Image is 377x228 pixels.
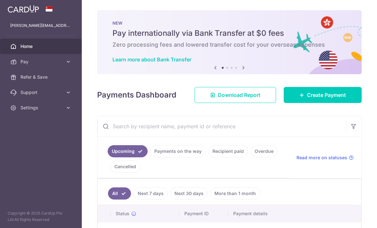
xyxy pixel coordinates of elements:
[20,74,63,80] span: Refer & Save
[228,205,371,222] th: Payment details
[20,43,63,50] span: Home
[134,187,168,200] a: Next 7 days
[108,187,131,200] a: All
[170,187,208,200] a: Next 30 days
[97,10,362,74] img: Bank transfer banner
[112,41,346,49] h6: Zero processing fees and lowered transfer cost for your overseas expenses
[210,187,260,200] a: More than 1 month
[250,145,278,157] a: Overdue
[97,89,176,101] h4: Payments Dashboard
[20,105,63,111] span: Settings
[284,87,362,103] a: Create Payment
[10,22,72,29] p: [PERSON_NAME][EMAIL_ADDRESS][DOMAIN_NAME]
[97,116,346,137] input: Search by recipient name, payment id or reference
[112,28,346,38] h5: Pay internationally via Bank Transfer at $0 fees
[116,210,129,217] span: Status
[20,89,63,96] span: Support
[8,5,39,13] img: CardUp
[296,154,347,161] span: Read more on statuses
[307,91,346,99] span: Create Payment
[218,91,260,99] span: Download Report
[112,56,191,63] a: Learn more about Bank Transfer
[108,145,148,157] a: Upcoming
[296,154,354,161] a: Read more on statuses
[112,20,346,26] p: NEW
[195,87,276,103] a: Download Report
[150,145,206,157] a: Payments on the way
[179,205,228,222] th: Payment ID
[20,59,63,65] span: Pay
[110,161,140,173] a: Cancelled
[208,145,248,157] a: Recipient paid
